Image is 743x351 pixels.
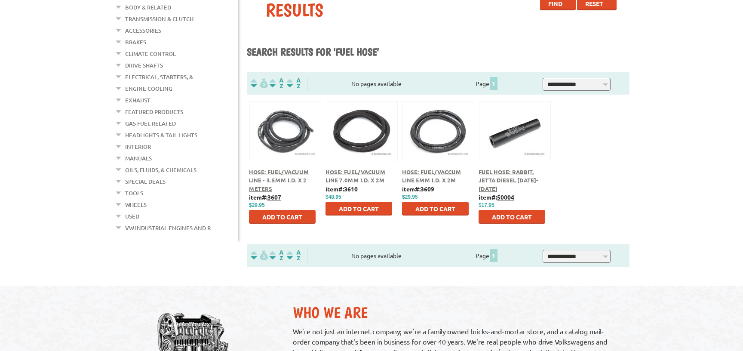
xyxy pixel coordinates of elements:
[125,37,146,48] a: Brakes
[268,78,285,88] img: Sort by Headline
[251,250,268,260] img: filterpricelow.svg
[307,251,446,260] div: No pages available
[446,76,528,91] div: Page
[446,248,528,263] div: Page
[125,176,166,187] a: Special Deals
[125,211,139,222] a: Used
[125,13,193,25] a: Transmission & Clutch
[249,202,265,208] span: $29.95
[293,303,621,322] h2: Who We Are
[490,249,497,262] span: 1
[415,205,455,212] span: Add to Cart
[325,194,341,200] span: $48.95
[325,202,392,216] button: Add to Cart
[402,202,469,216] button: Add to Cart
[490,77,497,90] span: 1
[125,129,197,141] a: Headlights & Tail Lights
[125,118,176,129] a: Gas Fuel Related
[125,71,197,83] a: Electrical, Starters, &...
[125,153,152,164] a: Manuals
[344,185,358,193] u: 3610
[402,185,434,193] b: item#:
[249,210,316,224] button: Add to Cart
[479,168,539,192] a: Fuel Hose: Rabbit, Jetta Diesel [DATE]-[DATE]
[125,222,215,234] a: VW Industrial Engines and R...
[479,202,494,208] span: $17.95
[125,141,151,152] a: Interior
[262,213,302,221] span: Add to Cart
[247,46,629,59] h1: Search results for 'fuel hose'
[267,193,281,201] u: 3607
[125,60,163,71] a: Drive Shafts
[402,168,461,184] a: Hose: Fuel/Vaccum Line 5mm I.D. x 2m
[285,250,302,260] img: Sort by Sales Rank
[125,48,176,59] a: Climate Control
[249,168,309,192] a: Hose: Fuel/Vacuum Line - 3.5mm I.D. x 2 meters
[402,194,418,200] span: $29.95
[268,250,285,260] img: Sort by Headline
[249,193,281,201] b: item#:
[125,2,171,13] a: Body & Related
[125,95,150,106] a: Exhaust
[125,106,183,117] a: Featured Products
[125,164,196,175] a: Oils, Fluids, & Chemicals
[497,193,514,201] u: 50004
[125,199,147,210] a: Wheels
[492,213,532,221] span: Add to Cart
[125,25,161,36] a: Accessories
[421,185,434,193] u: 3609
[479,193,514,201] b: item#:
[479,210,545,224] button: Add to Cart
[339,205,379,212] span: Add to Cart
[307,79,446,88] div: No pages available
[325,168,386,184] a: Hose: Fuel/Vacuum Line 7.0mm I.D. x 2m
[125,83,172,94] a: Engine Cooling
[325,185,358,193] b: item#:
[285,78,302,88] img: Sort by Sales Rank
[125,188,143,199] a: Tools
[251,78,268,88] img: filterpricelow.svg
